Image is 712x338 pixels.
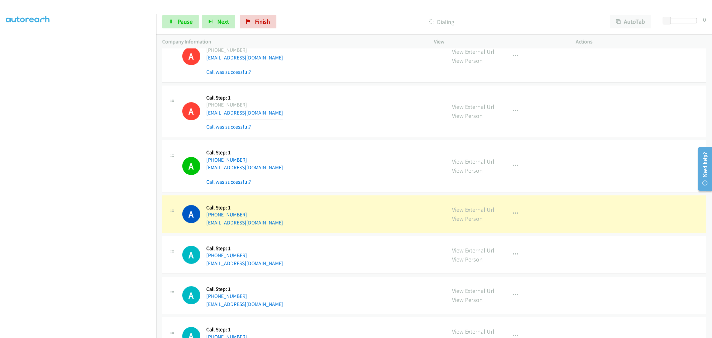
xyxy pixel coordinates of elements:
a: [EMAIL_ADDRESS][DOMAIN_NAME] [206,110,283,116]
a: [PHONE_NUMBER] [206,293,247,299]
a: [EMAIL_ADDRESS][DOMAIN_NAME] [206,164,283,171]
div: The call is yet to be attempted [182,286,200,304]
a: [PHONE_NUMBER] [206,157,247,163]
a: View Person [452,256,483,263]
div: [PHONE_NUMBER] [206,101,283,109]
span: Next [217,18,229,25]
div: 0 [703,15,706,24]
p: Actions [576,38,706,46]
a: View Person [452,112,483,120]
a: Finish [240,15,276,28]
h1: A [182,157,200,175]
p: View [434,38,564,46]
h5: Call Step: 1 [206,95,283,101]
p: Company Information [162,38,422,46]
a: View External Url [452,287,495,295]
a: View External Url [452,206,495,213]
a: Call was successful? [206,179,251,185]
h1: A [182,102,200,120]
a: View Person [452,296,483,304]
h1: A [182,246,200,264]
a: View External Url [452,103,495,111]
a: [PHONE_NUMBER] [206,252,247,259]
a: [EMAIL_ADDRESS][DOMAIN_NAME] [206,219,283,226]
a: [EMAIL_ADDRESS][DOMAIN_NAME] [206,301,283,307]
div: The call is yet to be attempted [182,246,200,264]
a: [EMAIL_ADDRESS][DOMAIN_NAME] [206,54,283,61]
h5: Call Step: 1 [206,204,283,211]
div: Delay between calls (in seconds) [666,18,697,23]
span: Pause [178,18,193,25]
iframe: Resource Center [693,142,712,195]
div: [PHONE_NUMBER] [206,46,283,54]
a: View External Url [452,328,495,335]
h5: Call Step: 1 [206,286,283,293]
h1: A [182,205,200,223]
a: Call was successful? [206,69,251,75]
button: Next [202,15,235,28]
h5: Call Step: 1 [206,245,283,252]
a: [PHONE_NUMBER] [206,211,247,218]
a: View Person [452,167,483,174]
h5: Call Step: 1 [206,326,283,333]
span: Finish [255,18,270,25]
h5: Call Step: 1 [206,149,283,156]
p: Dialing [285,17,598,26]
a: View External Url [452,158,495,165]
a: View Person [452,57,483,64]
a: [EMAIL_ADDRESS][DOMAIN_NAME] [206,260,283,267]
a: View External Url [452,246,495,254]
button: AutoTab [610,15,651,28]
h1: A [182,47,200,65]
h1: A [182,286,200,304]
a: View External Url [452,48,495,55]
a: Call was successful? [206,124,251,130]
iframe: To enrich screen reader interactions, please activate Accessibility in Grammarly extension settings [6,20,156,337]
a: View Person [452,215,483,222]
a: Pause [162,15,199,28]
